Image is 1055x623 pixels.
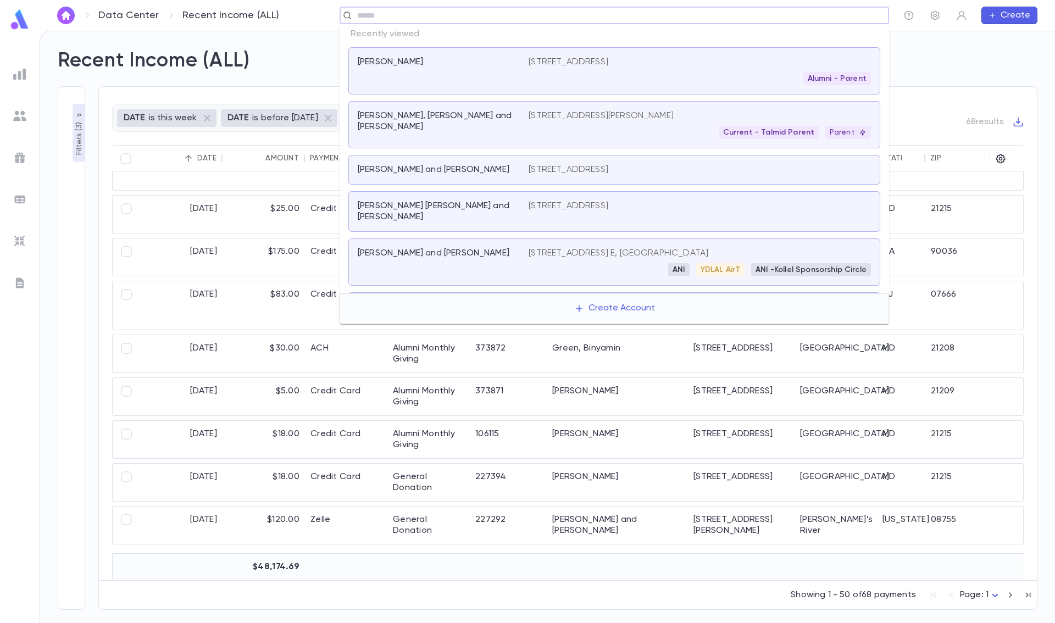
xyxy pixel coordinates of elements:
[387,335,470,372] div: Alumni Monthly Giving
[925,507,1008,544] div: 08755
[547,507,688,544] div: [PERSON_NAME] and [PERSON_NAME]
[960,587,1002,604] div: Page: 1
[877,421,925,458] div: MD
[223,238,305,276] div: $175.00
[925,378,1008,415] div: 21209
[74,120,85,155] p: Filters ( 3 )
[58,49,250,73] h2: Recent Income (ALL)
[925,421,1008,458] div: 21215
[358,110,515,132] p: [PERSON_NAME], [PERSON_NAME] and [PERSON_NAME]
[223,507,305,544] div: $120.00
[877,507,925,544] div: [US_STATE]
[688,335,795,372] div: [STREET_ADDRESS]
[688,464,795,501] div: [STREET_ADDRESS]
[223,335,305,372] div: $30.00
[140,378,223,415] div: [DATE]
[305,378,387,415] div: Credit Card
[13,68,26,81] img: reports_grey.c525e4749d1bce6a11f5fe2a8de1b229.svg
[387,464,470,501] div: General Donation
[795,507,877,544] div: [PERSON_NAME]’s River
[387,378,470,415] div: Alumni Monthly Giving
[223,421,305,458] div: $18.00
[941,149,959,167] button: Sort
[140,238,223,276] div: [DATE]
[140,507,223,544] div: [DATE]
[877,378,925,415] div: MD
[547,421,688,458] div: [PERSON_NAME]
[13,193,26,206] img: batches_grey.339ca447c9d9533ef1741baa751efc33.svg
[221,109,337,127] div: DATEis before [DATE]
[305,238,387,276] div: Credit Card
[925,196,1008,233] div: 21215
[223,378,305,415] div: $5.00
[719,128,819,137] span: Current - Talmid Parent
[470,507,547,544] div: 227292
[13,151,26,164] img: campaigns_grey.99e729a5f7ee94e3726e6486bddda8f1.svg
[13,276,26,290] img: letters_grey.7941b92b52307dd3b8a917253454ce1c.svg
[305,464,387,501] div: Credit Card
[9,9,31,30] img: logo
[223,554,305,580] div: $48,174.69
[140,421,223,458] div: [DATE]
[529,164,608,175] p: [STREET_ADDRESS]
[305,421,387,458] div: Credit Card
[73,104,86,162] button: Filters (3)
[795,464,877,501] div: [GEOGRAPHIC_DATA]
[877,335,925,372] div: MD
[265,154,299,163] div: Amount
[803,74,871,83] span: Alumni - Parent
[966,116,1004,127] p: 68 results
[547,335,688,372] div: Green, Binyamin
[223,196,305,233] div: $25.00
[795,378,877,415] div: [GEOGRAPHIC_DATA]
[305,335,387,372] div: ACH
[825,126,871,139] div: Parent
[930,154,941,163] div: Zip
[529,201,608,212] p: [STREET_ADDRESS]
[830,128,867,137] p: Parent
[182,9,279,21] p: Recent Income (ALL)
[140,281,223,330] div: [DATE]
[305,196,387,233] div: Credit Card
[140,464,223,501] div: [DATE]
[688,378,795,415] div: [STREET_ADDRESS]
[227,113,249,124] p: DATE
[529,57,608,68] p: [STREET_ADDRESS]
[470,335,547,372] div: 373872
[13,109,26,123] img: students_grey.60c7aba0da46da39d6d829b817ac14fc.svg
[882,154,904,163] div: State
[252,113,318,124] p: is before [DATE]
[305,507,387,544] div: Zelle
[795,421,877,458] div: [GEOGRAPHIC_DATA]
[981,7,1037,24] button: Create
[117,109,216,127] div: DATEis this week
[358,201,515,222] p: [PERSON_NAME] [PERSON_NAME] and [PERSON_NAME]
[547,378,688,415] div: [PERSON_NAME]
[960,591,989,599] span: Page: 1
[529,110,674,121] p: [STREET_ADDRESS][PERSON_NAME]
[180,149,197,167] button: Sort
[877,153,925,190] div: NJ
[925,153,1008,190] div: 07055
[668,265,689,274] span: ANI
[688,507,795,544] div: [STREET_ADDRESS][PERSON_NAME]
[358,164,509,175] p: [PERSON_NAME] and [PERSON_NAME]
[223,153,305,190] div: $125.00
[470,378,547,415] div: 373871
[529,248,708,259] p: [STREET_ADDRESS] E, [GEOGRAPHIC_DATA]
[223,464,305,501] div: $18.00
[124,113,146,124] p: DATE
[340,24,889,44] p: Recently viewed
[925,281,1008,330] div: 07666
[149,113,197,124] p: is this week
[751,265,871,274] span: ANI -Kollel Sponsorship Circle
[13,235,26,248] img: imports_grey.530a8a0e642e233f2baf0ef88e8c9fcb.svg
[98,9,159,21] a: Data Center
[248,149,265,167] button: Sort
[59,11,73,20] img: home_white.a664292cf8c1dea59945f0da9f25487c.svg
[197,154,216,163] div: Date
[925,335,1008,372] div: 21208
[696,265,745,274] span: YDLAL AirT
[877,238,925,276] div: CA
[547,464,688,501] div: [PERSON_NAME]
